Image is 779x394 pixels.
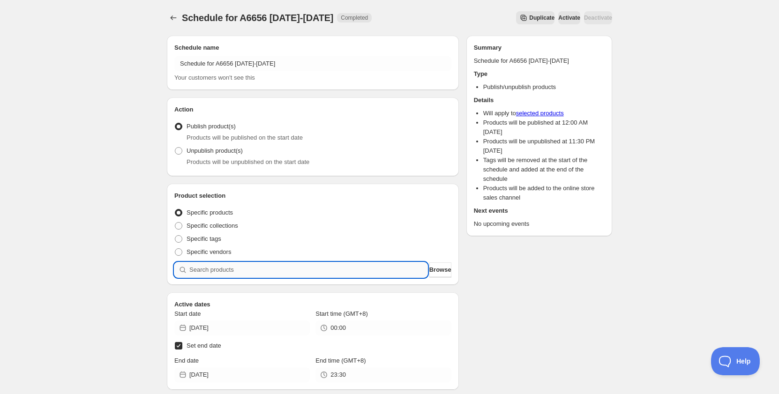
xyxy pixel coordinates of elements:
span: End date [174,357,199,364]
button: Secondary action label [516,11,554,24]
li: Will apply to [483,109,605,118]
h2: Active dates [174,300,451,309]
h2: Details [474,96,605,105]
li: Products will be published at 12:00 AM [DATE] [483,118,605,137]
span: Products will be unpublished on the start date [187,158,309,165]
h2: Type [474,69,605,79]
span: Unpublish product(s) [187,147,243,154]
span: Start time (GMT+8) [315,310,368,317]
span: Schedule for A6656 [DATE]-[DATE] [182,13,333,23]
span: Duplicate [529,14,554,22]
span: Publish product(s) [187,123,236,130]
span: Activate [558,14,580,22]
iframe: Toggle Customer Support [711,347,760,375]
li: Products will be unpublished at 11:30 PM [DATE] [483,137,605,156]
input: Search products [189,262,427,277]
span: Completed [341,14,368,22]
span: Specific collections [187,222,238,229]
span: Specific vendors [187,248,231,255]
li: Publish/unpublish products [483,82,605,92]
span: Specific products [187,209,233,216]
h2: Action [174,105,451,114]
span: Your customers won't see this [174,74,255,81]
h2: Summary [474,43,605,52]
a: selected products [516,110,564,117]
button: Browse [429,262,451,277]
span: Start date [174,310,201,317]
li: Products will be added to the online store sales channel [483,184,605,202]
h2: Next events [474,206,605,216]
p: No upcoming events [474,219,605,229]
p: Schedule for A6656 [DATE]-[DATE] [474,56,605,66]
h2: Schedule name [174,43,451,52]
span: Set end date [187,342,221,349]
span: Browse [429,265,451,275]
span: End time (GMT+8) [315,357,366,364]
h2: Product selection [174,191,451,201]
li: Tags will be removed at the start of the schedule and added at the end of the schedule [483,156,605,184]
button: Schedules [167,11,180,24]
span: Specific tags [187,235,221,242]
button: Activate [558,11,580,24]
span: Products will be published on the start date [187,134,303,141]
